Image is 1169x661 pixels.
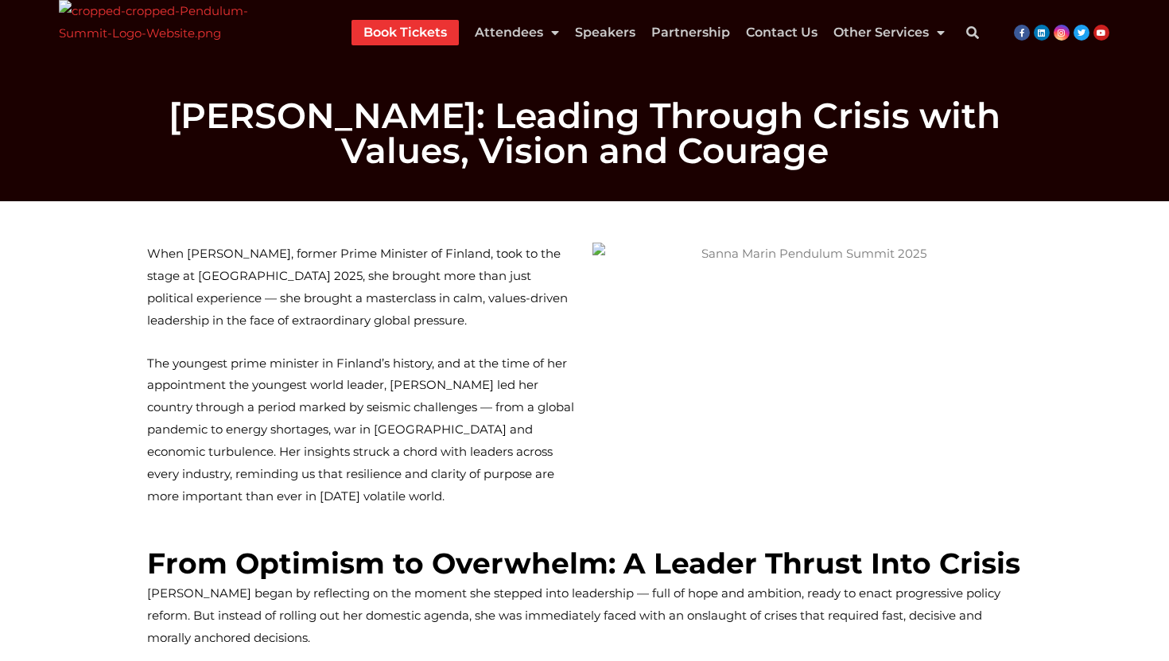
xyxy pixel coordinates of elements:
span: When [PERSON_NAME], former Prime Minister of Finland, took to the stage at [GEOGRAPHIC_DATA] 2025... [147,246,568,328]
a: Other Services [833,20,945,45]
a: Book Tickets [363,20,447,45]
div: Search [957,17,988,49]
span: [PERSON_NAME] began by reflecting on the moment she stepped into leadership — full of hope and am... [147,585,1000,645]
nav: Menu [351,20,945,45]
a: Partnership [651,20,730,45]
span: The youngest prime minister in Finland’s history, and at the time of her appointment the youngest... [147,356,574,504]
a: Contact Us [746,20,818,45]
a: Speakers [575,20,635,45]
img: Sanna Marin Pendulum Summit 2025 [592,243,1022,529]
span: From Optimism to Overwhelm: A Leader Thrust Into Crisis [147,546,1020,581]
h1: [PERSON_NAME]: Leading Through Crisis with Values, Vision and Courage [139,98,1030,168]
a: Attendees [475,20,559,45]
